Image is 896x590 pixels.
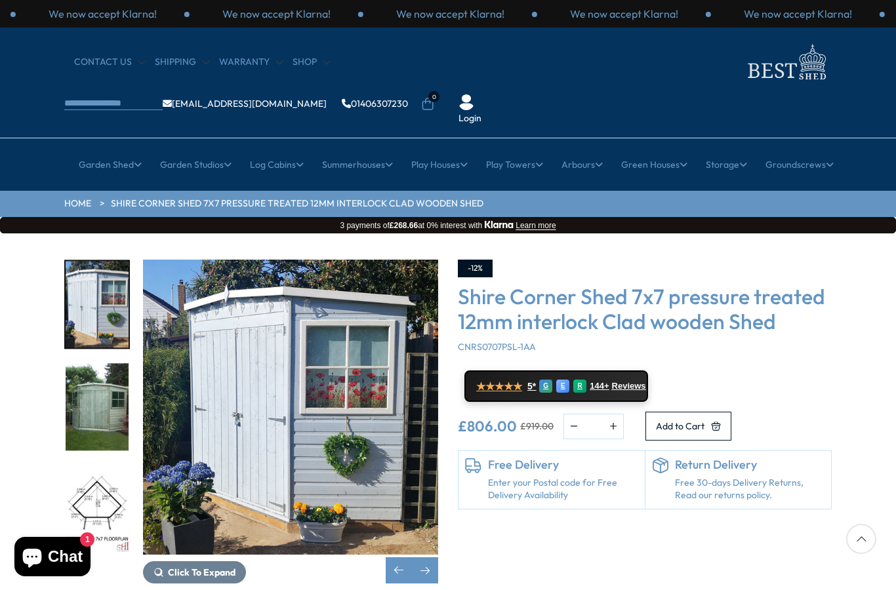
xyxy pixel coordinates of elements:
a: CONTACT US [74,56,145,69]
button: Add to Cart [645,412,731,441]
a: Shop [293,56,330,69]
p: We now accept Klarna! [49,7,157,21]
a: Log Cabins [250,148,304,181]
ins: £806.00 [458,419,517,433]
span: 0 [428,91,439,102]
div: 2 / 8 [143,260,438,583]
a: Garden Studios [160,148,232,181]
span: Add to Cart [656,422,704,431]
a: Arbours [561,148,603,181]
a: Login [458,112,481,125]
a: Play Houses [411,148,468,181]
a: [EMAIL_ADDRESS][DOMAIN_NAME] [163,99,327,108]
div: 1 / 3 [711,7,885,21]
a: Garden Shed [79,148,142,181]
h6: Free Delivery [488,458,638,472]
span: Reviews [612,381,646,391]
p: We now accept Klarna! [570,7,678,21]
span: 144+ [590,381,609,391]
h3: Shire Corner Shed 7x7 pressure treated 12mm interlock Clad wooden Shed [458,284,832,334]
a: Summerhouses [322,148,393,181]
div: 3 / 3 [537,7,711,21]
span: ★★★★★ [476,380,522,393]
a: Enter your Postal code for Free Delivery Availability [488,477,638,502]
span: Click To Expand [168,566,235,578]
a: 0 [421,98,434,111]
p: Free 30-days Delivery Returns, Read our returns policy. [675,477,825,502]
div: E [556,380,569,393]
button: Click To Expand [143,561,246,583]
p: We now accept Klarna! [222,7,331,21]
div: Previous slide [386,557,412,583]
div: 4 / 8 [64,465,130,555]
img: Shire Corner Shed 7x7 pressure treated 12mm interlock Clad wooden Shed - Best Shed [143,260,438,555]
div: 2 / 3 [363,7,537,21]
a: ★★★★★ 5* G E R 144+ Reviews [464,370,648,402]
inbox-online-store-chat: Shopify online store chat [10,537,94,580]
img: Cornershed7x7FLOORPLAN_d0acc6de-bbfa-4dae-ae1b-7569c9b0b776_200x200.jpg [66,466,129,553]
a: Shipping [155,56,209,69]
p: We now accept Klarna! [396,7,504,21]
div: 1 / 3 [190,7,363,21]
a: Storage [706,148,747,181]
div: 3 / 3 [16,7,190,21]
img: logo [740,41,832,83]
span: CNRS0707PSL-1AA [458,341,536,353]
div: -12% [458,260,493,277]
a: HOME [64,197,91,210]
a: Warranty [219,56,283,69]
a: Groundscrews [765,148,834,181]
div: Next slide [412,557,438,583]
div: G [539,380,552,393]
img: 7x7cornershed_78fc1595-79c5-472b-a3a8-3b10d7dc070b_200x200.jpg [66,261,129,348]
a: Play Towers [486,148,543,181]
a: Shire Corner Shed 7x7 pressure treated 12mm interlock Clad wooden Shed [111,197,483,210]
div: 3 / 8 [64,363,130,452]
del: £919.00 [520,422,554,431]
div: 2 / 8 [64,260,130,349]
img: User Icon [458,94,474,110]
div: R [573,380,586,393]
h6: Return Delivery [675,458,825,472]
img: 5060490130231PressureTreatedCornerShed_16b77b2a-420d-451f-acd3-42cf910da7c7_200x200.jpg [66,364,129,451]
a: Green Houses [621,148,687,181]
p: We now accept Klarna! [744,7,852,21]
a: 01406307230 [342,99,408,108]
